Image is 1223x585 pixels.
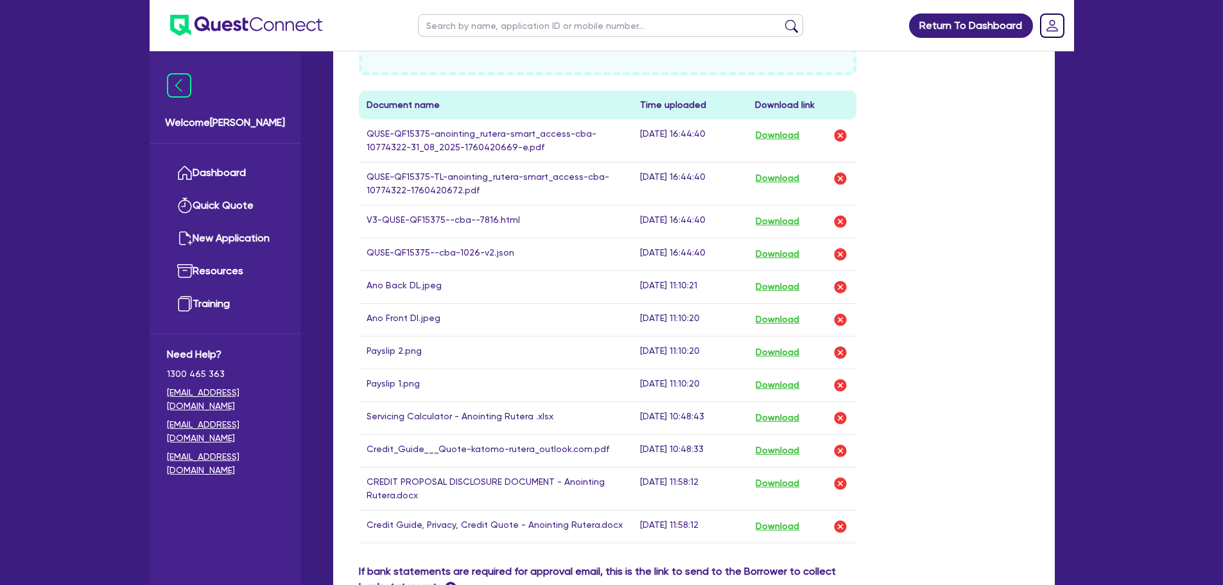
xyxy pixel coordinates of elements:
[755,518,800,535] button: Download
[359,162,633,205] td: QUSE-QF15375-TL-anointing_rutera-smart_access-cba-10774322-1760420672.pdf
[167,222,283,255] a: New Application
[167,418,283,445] a: [EMAIL_ADDRESS][DOMAIN_NAME]
[632,162,747,205] td: [DATE] 16:44:40
[167,73,191,98] img: icon-menu-close
[359,238,633,270] td: QUSE-QF15375--cba-1026-v2.json
[359,369,633,401] td: Payslip 1.png
[833,519,848,534] img: delete-icon
[755,170,800,187] button: Download
[1036,9,1069,42] a: Dropdown toggle
[167,386,283,413] a: [EMAIL_ADDRESS][DOMAIN_NAME]
[909,13,1033,38] a: Return To Dashboard
[418,14,803,37] input: Search by name, application ID or mobile number...
[359,510,633,543] td: Credit Guide, Privacy, Credit Quote - Anointing Rutera.docx
[747,91,856,119] th: Download link
[170,15,322,36] img: quest-connect-logo-blue
[359,303,633,336] td: Ano Front Dl.jpeg
[755,410,800,426] button: Download
[632,336,747,369] td: [DATE] 11:10:20
[755,279,800,295] button: Download
[632,238,747,270] td: [DATE] 16:44:40
[755,246,800,263] button: Download
[177,296,193,311] img: training
[755,475,800,492] button: Download
[632,205,747,238] td: [DATE] 16:44:40
[833,247,848,262] img: delete-icon
[755,311,800,328] button: Download
[632,369,747,401] td: [DATE] 11:10:20
[833,171,848,186] img: delete-icon
[359,336,633,369] td: Payslip 2.png
[632,467,747,510] td: [DATE] 11:58:12
[359,467,633,510] td: CREDIT PROPOSAL DISCLOSURE DOCUMENT - Anointing Rutera.docx
[167,255,283,288] a: Resources
[632,91,747,119] th: Time uploaded
[833,279,848,295] img: delete-icon
[167,157,283,189] a: Dashboard
[167,189,283,222] a: Quick Quote
[833,410,848,426] img: delete-icon
[833,312,848,327] img: delete-icon
[755,377,800,394] button: Download
[632,401,747,434] td: [DATE] 10:48:43
[632,119,747,162] td: [DATE] 16:44:40
[632,510,747,543] td: [DATE] 11:58:12
[632,270,747,303] td: [DATE] 11:10:21
[359,401,633,434] td: Servicing Calculator - Anointing Rutera .xlsx
[167,288,283,320] a: Training
[177,263,193,279] img: resources
[359,205,633,238] td: V3-QUSE-QF15375--cba--7816.html
[833,345,848,360] img: delete-icon
[833,476,848,491] img: delete-icon
[833,378,848,393] img: delete-icon
[359,119,633,162] td: QUSE-QF15375-anointing_rutera-smart_access-cba-10774322-31_08_2025-1760420669-e.pdf
[167,347,283,362] span: Need Help?
[359,270,633,303] td: Ano Back DL.jpeg
[177,198,193,213] img: quick-quote
[165,115,285,130] span: Welcome [PERSON_NAME]
[632,303,747,336] td: [DATE] 11:10:20
[833,214,848,229] img: delete-icon
[833,128,848,143] img: delete-icon
[359,434,633,467] td: Credit_Guide___Quote-katomo-rutera_outlook.com.pdf
[167,450,283,477] a: [EMAIL_ADDRESS][DOMAIN_NAME]
[755,127,800,144] button: Download
[755,344,800,361] button: Download
[833,443,848,458] img: delete-icon
[359,91,633,119] th: Document name
[167,367,283,381] span: 1300 465 363
[177,231,193,246] img: new-application
[755,442,800,459] button: Download
[632,434,747,467] td: [DATE] 10:48:33
[755,213,800,230] button: Download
